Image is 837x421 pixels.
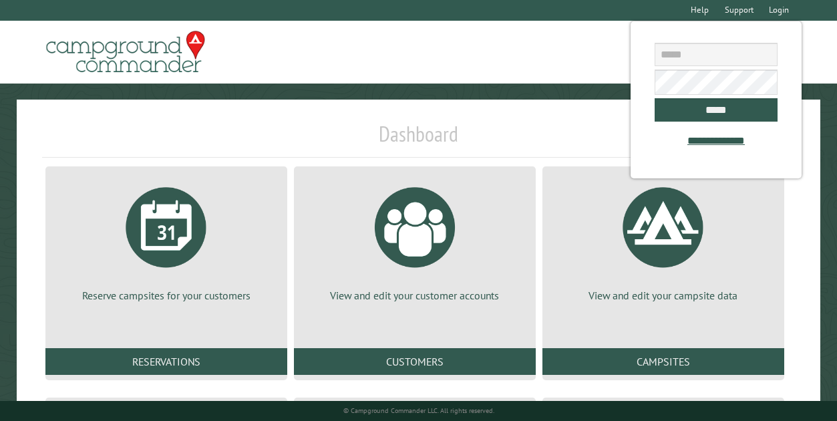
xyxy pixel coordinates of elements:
a: Reserve campsites for your customers [61,177,271,303]
h1: Dashboard [42,121,796,158]
a: View and edit your customer accounts [310,177,520,303]
p: View and edit your customer accounts [310,288,520,303]
p: Reserve campsites for your customers [61,288,271,303]
small: © Campground Commander LLC. All rights reserved. [343,406,494,415]
p: View and edit your campsite data [558,288,768,303]
a: Customers [294,348,536,375]
a: Reservations [45,348,287,375]
a: Campsites [542,348,784,375]
a: View and edit your campsite data [558,177,768,303]
img: Campground Commander [42,26,209,78]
